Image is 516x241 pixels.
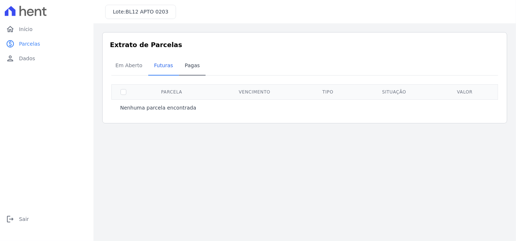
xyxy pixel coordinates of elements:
[355,84,433,99] th: Situação
[110,40,500,50] h3: Extrato de Parcelas
[3,51,91,66] a: personDados
[6,54,15,63] i: person
[301,84,355,99] th: Tipo
[19,40,40,47] span: Parcelas
[179,57,206,76] a: Pagas
[6,25,15,34] i: home
[3,22,91,37] a: homeInício
[3,212,91,226] a: logoutSair
[3,37,91,51] a: paidParcelas
[6,215,15,223] i: logout
[111,58,147,73] span: Em Aberto
[150,58,177,73] span: Futuras
[113,8,168,16] h3: Lote:
[19,55,35,62] span: Dados
[120,104,196,111] p: Nenhuma parcela encontrada
[135,84,208,99] th: Parcela
[148,57,179,76] a: Futuras
[110,57,148,76] a: Em Aberto
[19,215,29,223] span: Sair
[180,58,204,73] span: Pagas
[433,84,496,99] th: Valor
[208,84,301,99] th: Vencimento
[6,39,15,48] i: paid
[126,9,168,15] span: BL12 APTO 0203
[19,26,33,33] span: Início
